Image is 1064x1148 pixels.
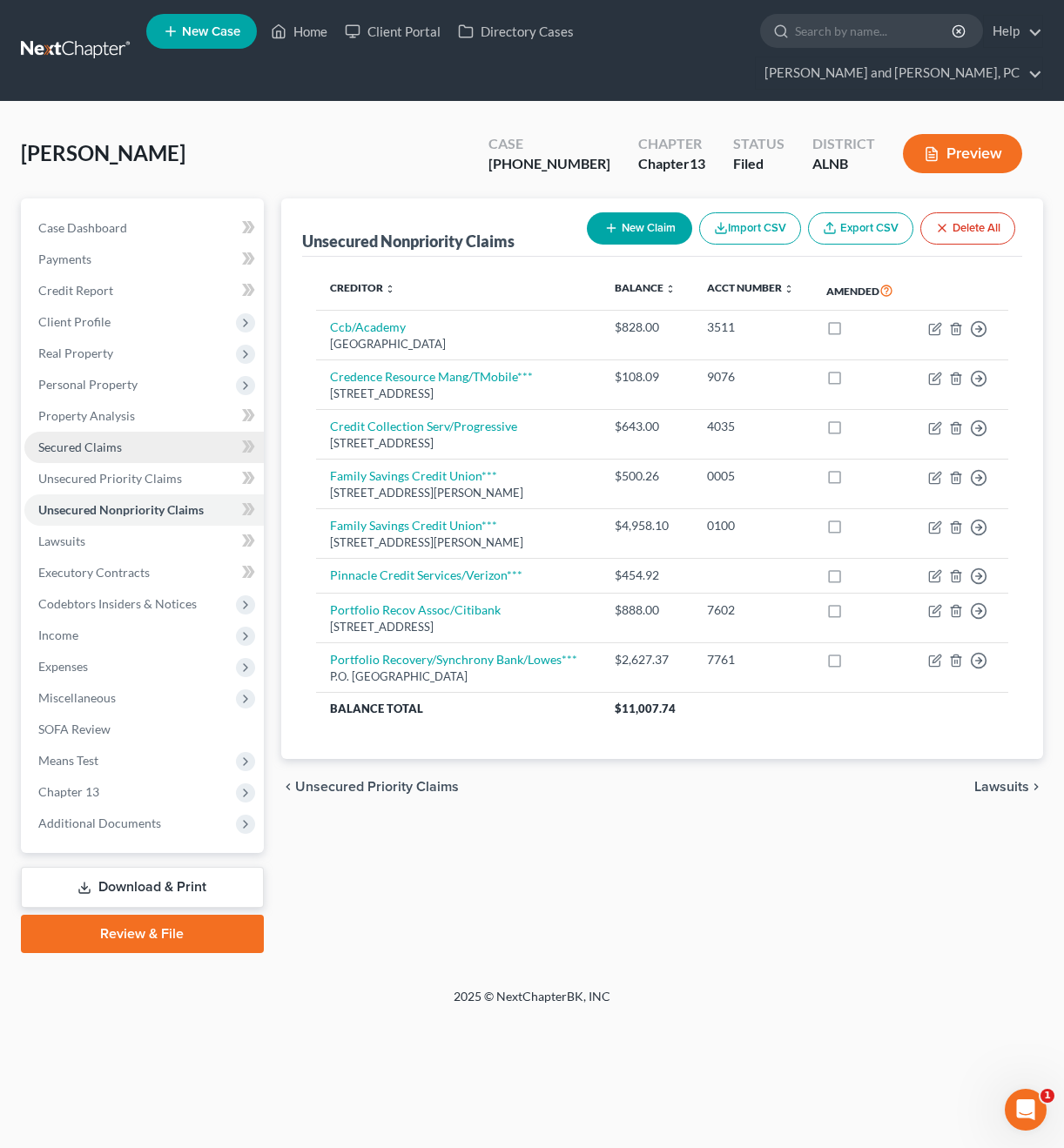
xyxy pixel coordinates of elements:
a: Acct Number unfold_more [707,281,794,294]
a: [PERSON_NAME] and [PERSON_NAME], PC [756,57,1042,89]
div: 3511 [707,319,798,336]
span: Property Analysis [38,408,135,423]
iframe: Intercom live chat [1005,1089,1047,1131]
span: Unsecured Priority Claims [38,471,182,486]
span: Payments [38,252,91,266]
span: Additional Documents [38,816,161,830]
div: ALNB [812,154,875,174]
span: Personal Property [38,377,138,392]
div: Unsecured Nonpriority Claims [302,231,515,252]
i: unfold_more [784,284,794,294]
a: SOFA Review [24,714,264,745]
span: Chapter 13 [38,784,99,799]
button: New Claim [587,212,692,245]
span: Unsecured Nonpriority Claims [38,502,204,517]
button: Lawsuits chevron_right [974,780,1043,794]
span: Miscellaneous [38,690,116,705]
div: Filed [733,154,785,174]
div: 2025 © NextChapterBK, INC [36,988,1028,1019]
a: Family Savings Credit Union*** [330,468,497,483]
div: 0005 [707,467,798,485]
button: chevron_left Unsecured Priority Claims [281,780,459,794]
a: Credence Resource Mang/TMobile*** [330,369,533,384]
button: Delete All [920,212,1015,245]
a: Portfolio Recov Assoc/Citibank [330,602,501,617]
span: Unsecured Priority Claims [295,780,459,794]
a: Executory Contracts [24,557,264,588]
div: $4,958.10 [615,517,679,534]
div: 0100 [707,517,798,534]
div: 4035 [707,418,798,435]
input: Search by name... [795,15,954,47]
div: $108.09 [615,368,679,386]
div: [GEOGRAPHIC_DATA] [330,336,588,352]
span: Client Profile [38,314,111,329]
span: Secured Claims [38,440,122,454]
span: $11,007.74 [615,702,676,715]
span: Codebtors Insiders & Notices [38,596,197,611]
a: Directory Cases [449,16,583,47]
a: Lawsuits [24,526,264,557]
div: $2,627.37 [615,651,679,668]
div: $454.92 [615,567,679,584]
div: Chapter [638,134,705,154]
i: unfold_more [665,284,676,294]
div: $500.26 [615,467,679,485]
a: Export CSV [808,212,913,245]
span: Executory Contracts [38,565,150,580]
div: 7761 [707,651,798,668]
span: Lawsuits [974,780,1029,794]
i: chevron_left [281,780,295,794]
div: [STREET_ADDRESS][PERSON_NAME] [330,485,588,501]
a: Home [262,16,336,47]
div: 7602 [707,601,798,619]
div: $828.00 [615,319,679,336]
div: Chapter [638,154,705,174]
div: Status [733,134,785,154]
a: Secured Claims [24,432,264,463]
i: chevron_right [1029,780,1043,794]
th: Balance Total [316,693,602,724]
span: Expenses [38,659,88,674]
a: Payments [24,244,264,275]
span: Means Test [38,753,98,768]
span: New Case [182,25,240,38]
a: Client Portal [336,16,449,47]
a: Ccb/Academy [330,319,406,334]
span: Income [38,628,78,642]
a: Credit Collection Serv/Progressive [330,419,517,433]
th: Amended [812,271,911,311]
i: unfold_more [385,284,395,294]
span: Credit Report [38,283,113,298]
a: Unsecured Priority Claims [24,463,264,494]
a: Pinnacle Credit Services/Verizon*** [330,567,522,582]
span: Real Property [38,346,113,360]
a: Download & Print [21,867,264,908]
span: SOFA Review [38,722,111,736]
div: $643.00 [615,418,679,435]
a: Property Analysis [24,400,264,432]
span: Lawsuits [38,534,85,548]
span: 13 [690,155,705,171]
div: [STREET_ADDRESS][PERSON_NAME] [330,534,588,551]
button: Import CSV [699,212,801,245]
span: [PERSON_NAME] [21,140,185,165]
div: [PHONE_NUMBER] [488,154,610,174]
span: 1 [1040,1089,1054,1103]
a: Credit Report [24,275,264,306]
div: [STREET_ADDRESS] [330,619,588,635]
div: P.O. [GEOGRAPHIC_DATA] [330,668,588,685]
div: 9076 [707,368,798,386]
button: Preview [903,134,1022,173]
span: Case Dashboard [38,220,127,235]
a: Review & File [21,915,264,953]
a: Unsecured Nonpriority Claims [24,494,264,526]
div: District [812,134,875,154]
a: Balance unfold_more [615,281,676,294]
a: Family Savings Credit Union*** [330,518,497,533]
div: [STREET_ADDRESS] [330,386,588,402]
a: Help [984,16,1042,47]
a: Creditor unfold_more [330,281,395,294]
div: $888.00 [615,601,679,619]
div: [STREET_ADDRESS] [330,435,588,452]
